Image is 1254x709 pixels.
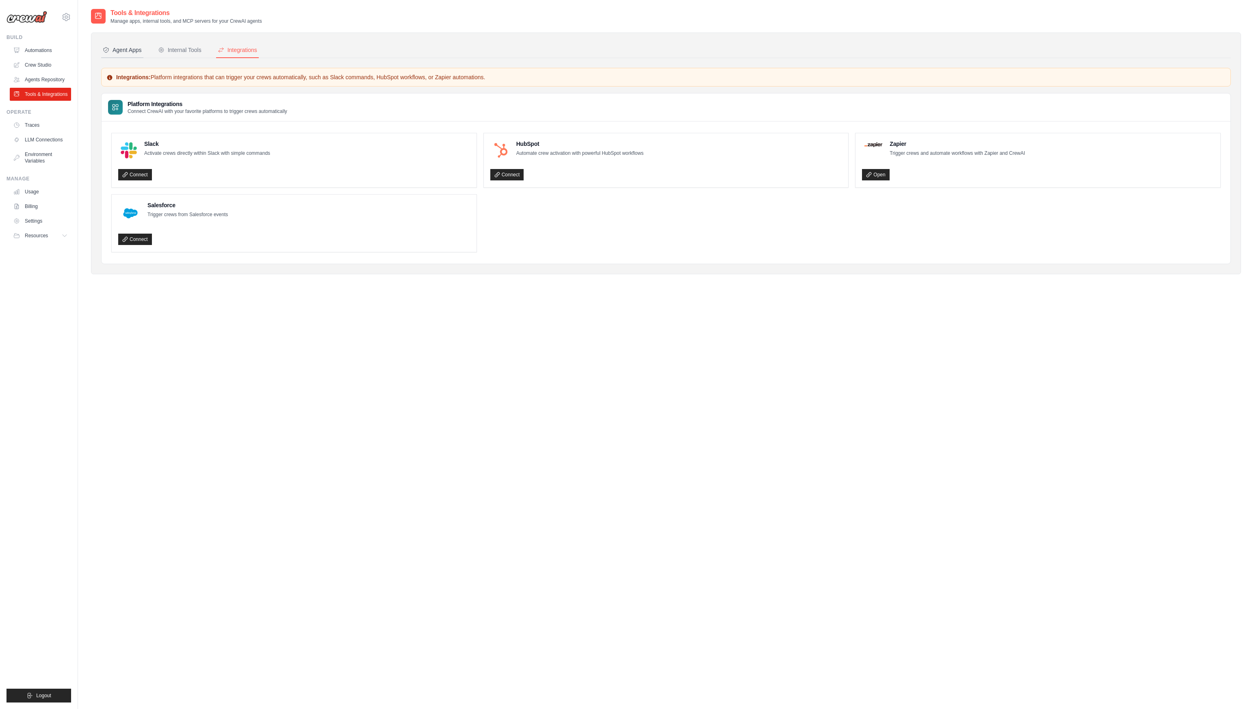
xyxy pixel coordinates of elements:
[10,133,71,146] a: LLM Connections
[121,204,140,223] img: Salesforce Logo
[6,689,71,702] button: Logout
[25,232,48,239] span: Resources
[10,44,71,57] a: Automations
[10,148,71,167] a: Environment Variables
[516,140,643,148] h4: HubSpot
[106,73,1226,81] p: Platform integrations that can trigger your crews automatically, such as Slack commands, HubSpot ...
[116,74,151,80] strong: Integrations:
[10,73,71,86] a: Agents Repository
[6,34,71,41] div: Build
[118,169,152,180] a: Connect
[144,140,270,148] h4: Slack
[516,150,643,158] p: Automate crew activation with powerful HubSpot workflows
[6,109,71,115] div: Operate
[10,200,71,213] a: Billing
[890,150,1025,158] p: Trigger crews and automate workflows with Zapier and CrewAI
[128,108,287,115] p: Connect CrewAI with your favorite platforms to trigger crews automatically
[490,169,524,180] a: Connect
[6,176,71,182] div: Manage
[128,100,287,108] h3: Platform Integrations
[10,119,71,132] a: Traces
[6,11,47,23] img: Logo
[110,18,262,24] p: Manage apps, internal tools, and MCP servers for your CrewAI agents
[218,46,257,54] div: Integrations
[10,88,71,101] a: Tools & Integrations
[216,43,259,58] button: Integrations
[864,142,882,147] img: Zapier Logo
[118,234,152,245] a: Connect
[862,169,889,180] a: Open
[158,46,201,54] div: Internal Tools
[10,185,71,198] a: Usage
[101,43,143,58] button: Agent Apps
[121,142,137,158] img: Slack Logo
[147,211,228,219] p: Trigger crews from Salesforce events
[10,59,71,72] a: Crew Studio
[144,150,270,158] p: Activate crews directly within Slack with simple commands
[890,140,1025,148] h4: Zapier
[10,229,71,242] button: Resources
[110,8,262,18] h2: Tools & Integrations
[10,215,71,228] a: Settings
[147,201,228,209] h4: Salesforce
[103,46,142,54] div: Agent Apps
[36,692,51,699] span: Logout
[156,43,203,58] button: Internal Tools
[493,142,509,158] img: HubSpot Logo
